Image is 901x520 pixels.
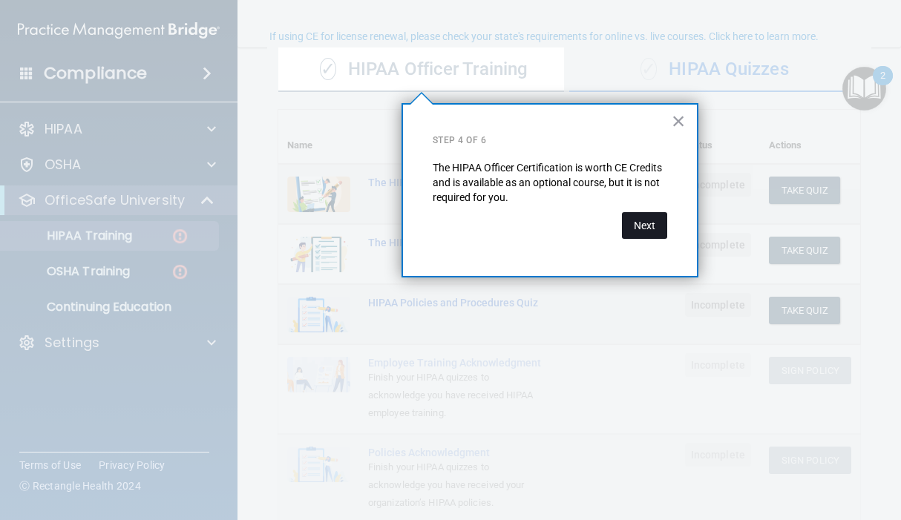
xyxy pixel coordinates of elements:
p: The HIPAA Officer Certification is worth CE Credits and is available as an optional course, but i... [433,161,667,205]
div: HIPAA Officer Training [278,47,569,92]
iframe: Drift Widget Chat Controller [644,443,883,502]
p: Step 4 of 6 [433,134,667,147]
span: ✓ [320,58,336,80]
button: Next [622,212,667,239]
button: Close [672,109,686,133]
